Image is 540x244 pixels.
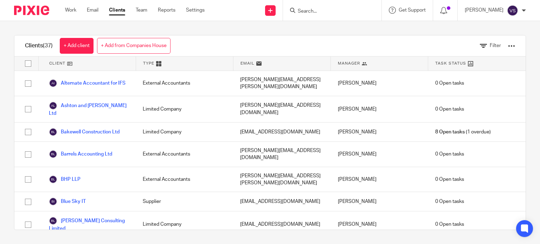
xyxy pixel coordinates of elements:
div: Supplier [136,192,233,211]
span: 0 Open tasks [435,221,464,228]
a: Barrels Accounting Ltd [49,150,112,158]
img: Pixie [14,6,49,15]
a: Work [65,7,76,14]
img: svg%3E [507,5,518,16]
div: [PERSON_NAME] [331,167,428,192]
div: [PERSON_NAME][EMAIL_ADDRESS][DOMAIN_NAME] [233,142,330,167]
span: (37) [43,43,53,48]
a: Blue Sky IT [49,197,86,206]
div: [PERSON_NAME][EMAIL_ADDRESS][PERSON_NAME][DOMAIN_NAME] [233,71,330,96]
span: Email [240,60,255,66]
span: Task Status [435,60,466,66]
span: Filter [490,43,501,48]
div: External Accountants [136,167,233,192]
div: [PERSON_NAME] [331,96,428,122]
a: Alternate Accountant for IFS [49,79,126,87]
img: svg%3E [49,175,57,184]
span: Manager [338,60,360,66]
div: [PERSON_NAME] [331,123,428,141]
input: Search [297,8,360,15]
img: svg%3E [49,150,57,158]
a: Clients [109,7,125,14]
a: + Add from Companies House [97,38,171,54]
span: 0 Open tasks [435,176,464,183]
div: [EMAIL_ADDRESS][DOMAIN_NAME] [233,211,330,237]
a: Settings [186,7,205,14]
div: [PERSON_NAME][EMAIL_ADDRESS][PERSON_NAME][DOMAIN_NAME] [233,167,330,192]
span: 0 Open tasks [435,106,464,113]
span: 0 Open tasks [435,198,464,205]
div: [EMAIL_ADDRESS][DOMAIN_NAME] [233,192,330,211]
img: svg%3E [49,128,57,136]
div: [EMAIL_ADDRESS][DOMAIN_NAME] [233,123,330,141]
div: External Accountants [136,71,233,96]
a: Team [136,7,147,14]
a: [PERSON_NAME] Consulting Limited [49,217,129,232]
span: 0 Open tasks [435,80,464,87]
div: [PERSON_NAME] [331,192,428,211]
p: [PERSON_NAME] [465,7,503,14]
a: Email [87,7,98,14]
a: Reports [158,7,175,14]
div: [PERSON_NAME] [331,71,428,96]
span: Client [49,60,65,66]
div: External Accountants [136,142,233,167]
div: [PERSON_NAME][EMAIL_ADDRESS][DOMAIN_NAME] [233,96,330,122]
span: 0 Open tasks [435,151,464,158]
img: svg%3E [49,101,57,110]
a: Bakewell Construction Ltd [49,128,120,136]
img: svg%3E [49,79,57,87]
div: Limited Company [136,96,233,122]
span: Type [143,60,154,66]
span: (1 overdue) [435,128,491,136]
h1: Clients [25,42,53,50]
div: Limited Company [136,123,233,141]
a: + Add client [60,38,94,54]
img: svg%3E [49,197,57,206]
img: svg%3E [49,217,57,225]
div: [PERSON_NAME] [331,211,428,237]
a: BHP LLP [49,175,81,184]
a: Ashton and [PERSON_NAME] Ltd [49,101,129,117]
input: Select all [21,57,35,70]
div: [PERSON_NAME] [331,142,428,167]
span: Get Support [399,8,426,13]
div: Limited Company [136,211,233,237]
span: 8 Open tasks [435,128,465,136]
